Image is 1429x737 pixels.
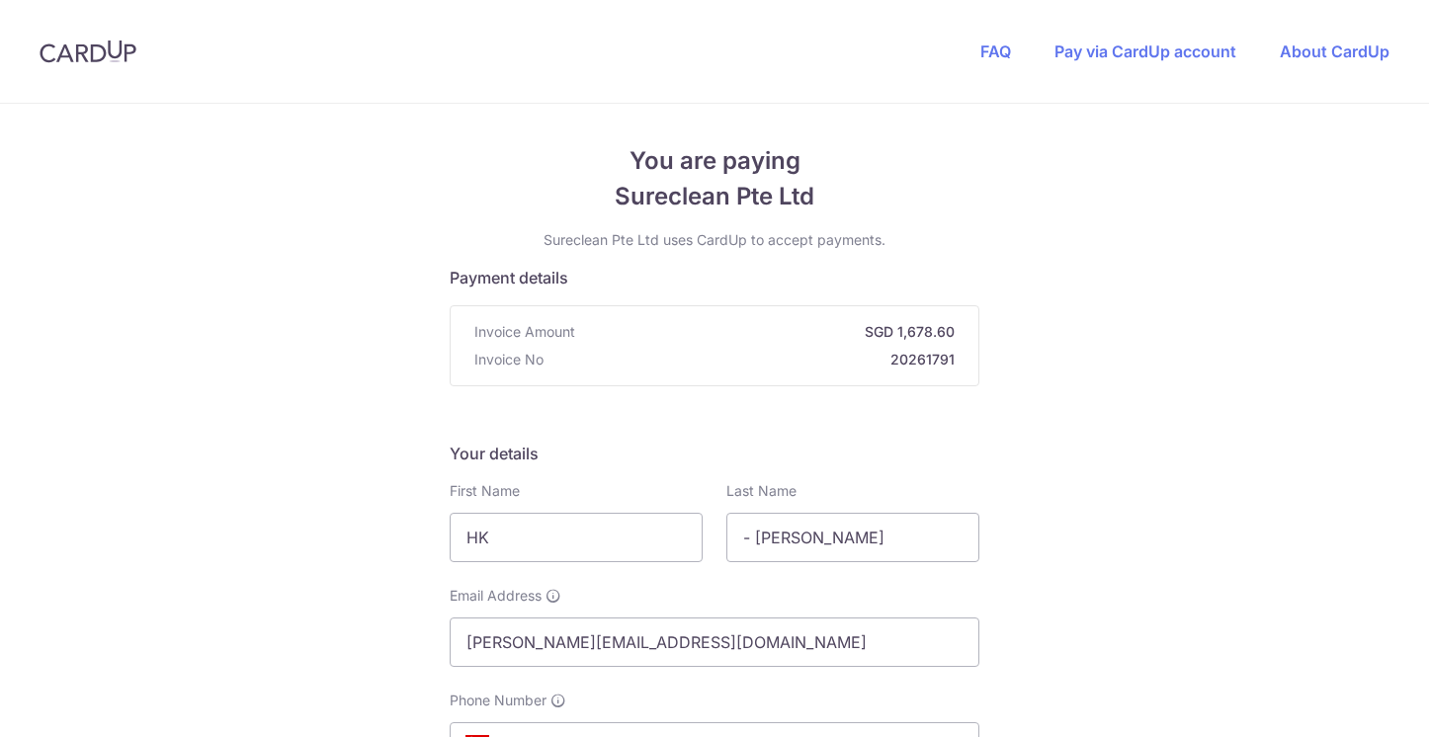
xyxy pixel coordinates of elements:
[450,513,703,562] input: First name
[551,350,955,369] strong: 20261791
[1280,41,1389,61] a: About CardUp
[583,322,955,342] strong: SGD 1,678.60
[726,513,979,562] input: Last name
[474,322,575,342] span: Invoice Amount
[450,586,542,606] span: Email Address
[450,442,979,465] h5: Your details
[40,40,136,63] img: CardUp
[450,230,979,250] p: Sureclean Pte Ltd uses CardUp to accept payments.
[450,691,546,710] span: Phone Number
[450,179,979,214] span: Sureclean Pte Ltd
[450,266,979,289] h5: Payment details
[980,41,1011,61] a: FAQ
[1054,41,1236,61] a: Pay via CardUp account
[450,143,979,179] span: You are paying
[450,617,979,667] input: Email address
[474,350,544,369] span: Invoice No
[450,481,520,501] label: First Name
[726,481,797,501] label: Last Name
